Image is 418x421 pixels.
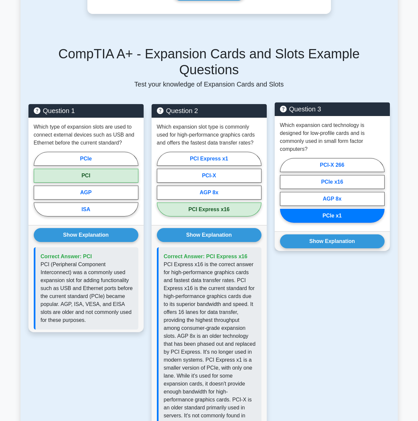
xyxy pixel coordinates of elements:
[280,105,385,113] h5: Question 3
[157,203,261,216] label: PCI Express x16
[164,254,248,259] span: Correct Answer: PCI Express x16
[157,152,261,166] label: PCI Express x1
[28,80,390,88] p: Test your knowledge of Expansion Cards and Slots
[280,175,385,189] label: PCIe x16
[34,123,138,147] p: Which type of expansion slots are used to connect external devices such as USB and Ethernet befor...
[157,186,261,200] label: AGP 8x
[280,192,385,206] label: AGP 8x
[280,209,385,223] label: PCIe x1
[34,186,138,200] label: AGP
[34,203,138,216] label: ISA
[41,261,133,324] p: PCI (Peripheral Component Interconnect) was a commonly used expansion slot for adding functionali...
[157,107,261,115] h5: Question 2
[280,158,385,172] label: PCI-X 266
[41,254,92,259] span: Correct Answer: PCI
[157,169,261,183] label: PCI-X
[280,234,385,248] button: Show Explanation
[34,107,138,115] h5: Question 1
[34,228,138,242] button: Show Explanation
[157,228,261,242] button: Show Explanation
[28,46,390,78] h5: CompTIA A+ - Expansion Cards and Slots Example Questions
[34,169,138,183] label: PCI
[280,121,385,153] p: Which expansion card technology is designed for low-profile cards and is commonly used in small f...
[157,123,261,147] p: Which expansion slot type is commonly used for high-performance graphics cards and offers the fas...
[34,152,138,166] label: PCIe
